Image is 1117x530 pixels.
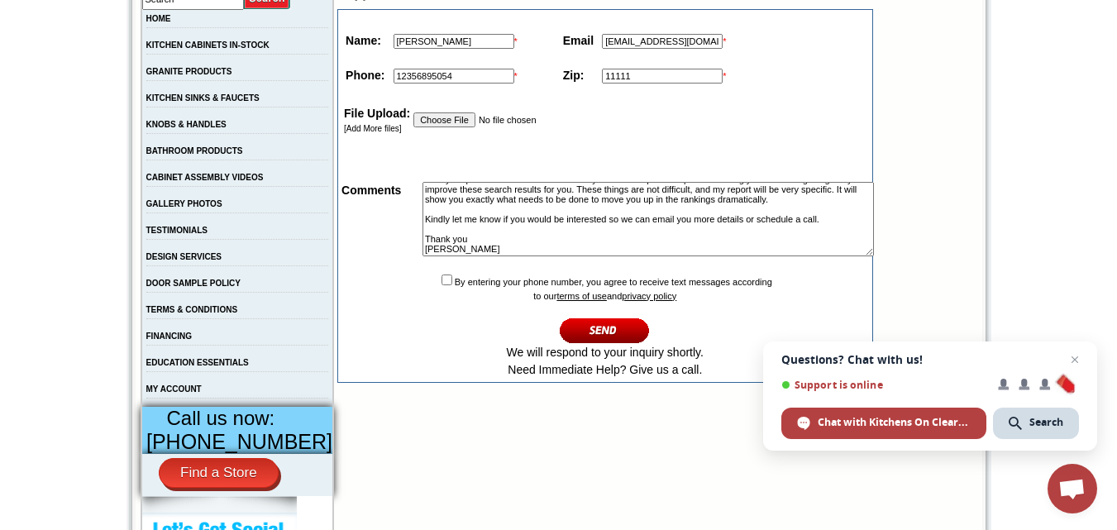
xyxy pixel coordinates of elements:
a: KITCHEN SINKS & FAUCETS [146,93,260,103]
span: Questions? Chat with us! [781,353,1079,366]
span: Support is online [781,379,986,391]
input: Continue [560,317,650,344]
a: TERMS & CONDITIONS [146,305,238,314]
a: TESTIMONIALS [146,226,208,235]
input: +1(XXX)-XXX-XXXX [394,69,514,84]
span: Chat with Kitchens On Clearance [818,415,971,430]
a: DOOR SAMPLE POLICY [146,279,241,288]
a: EDUCATION ESSENTIALS [146,358,249,367]
a: KITCHEN CABINETS IN-STOCK [146,41,270,50]
span: Search [1029,415,1063,430]
strong: Phone: [346,69,384,82]
td: By entering your phone number, you agree to receive text messages according to our and [340,270,870,380]
span: Search [993,408,1079,439]
strong: Name: [346,34,381,47]
a: DESIGN SERVICES [146,252,222,261]
a: MY ACCOUNT [146,384,202,394]
span: [PHONE_NUMBER] [146,430,332,453]
a: privacy policy [622,291,676,301]
a: HOME [146,14,171,23]
a: BATHROOM PRODUCTS [146,146,243,155]
a: FINANCING [146,332,193,341]
a: CABINET ASSEMBLY VIDEOS [146,173,264,182]
strong: File Upload: [344,107,410,120]
strong: Email [563,34,594,47]
span: Chat with Kitchens On Clearance [781,408,986,439]
a: GRANITE PRODUCTS [146,67,232,76]
strong: Comments [341,184,401,197]
span: Call us now: [167,407,275,429]
span: We will respond to your inquiry shortly. Need Immediate Help? Give us a call. [507,346,704,376]
a: [Add More files] [344,124,401,133]
a: terms of use [556,291,607,301]
a: GALLERY PHOTOS [146,199,222,208]
strong: Zip: [563,69,585,82]
a: Find a Store [159,458,279,488]
a: Open chat [1048,464,1097,513]
a: KNOBS & HANDLES [146,120,227,129]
